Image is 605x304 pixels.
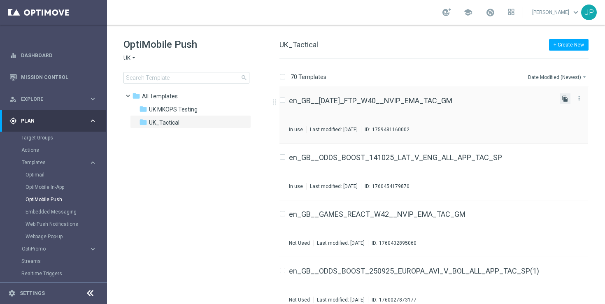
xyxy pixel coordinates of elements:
[132,92,140,100] i: folder
[21,118,89,123] span: Plan
[314,297,368,303] div: Last modified: [DATE]
[531,6,581,19] a: [PERSON_NAME]keyboard_arrow_down
[21,267,106,280] div: Realtime Triggers
[21,147,86,153] a: Actions
[21,135,86,141] a: Target Groups
[9,117,89,125] div: Plan
[9,118,97,124] button: gps_fixed Plan keyboard_arrow_right
[379,297,417,303] div: 1760027873177
[289,240,310,246] div: Not Used
[9,95,89,103] div: Explore
[89,117,97,125] i: keyboard_arrow_right
[21,243,106,255] div: OptiPromo
[21,270,86,277] a: Realtime Triggers
[8,290,16,297] i: settings
[9,95,17,103] i: person_search
[9,44,97,66] div: Dashboard
[361,126,410,133] div: ID:
[289,154,502,161] a: en_GB__ODDS_BOOST_141025_LAT_V_ENG_ALL_APP_TAC_SP
[22,246,89,251] div: OptiPromo
[271,144,603,200] div: Press SPACE to select this row.
[20,291,45,296] a: Settings
[26,218,106,230] div: Web Push Notifications
[307,126,361,133] div: Last modified: [DATE]
[575,93,583,103] button: more_vert
[26,206,106,218] div: Embedded Messaging
[26,196,86,203] a: OptiMobile Push
[22,160,81,165] span: Templates
[26,209,86,215] a: Embedded Messaging
[279,40,318,49] span: UK_Tactical
[123,38,249,51] h1: OptiMobile Push
[289,126,303,133] div: In use
[26,172,86,178] a: Optimail
[9,117,17,125] i: gps_fixed
[130,54,137,62] i: arrow_drop_down
[139,118,147,126] i: folder
[26,169,106,181] div: Optimail
[21,159,97,166] button: Templates keyboard_arrow_right
[123,72,249,84] input: Search Template
[314,240,368,246] div: Last modified: [DATE]
[581,74,588,80] i: arrow_drop_down
[527,72,589,82] button: Date Modified (Newest)arrow_drop_down
[271,200,603,257] div: Press SPACE to select this row.
[289,297,310,303] div: Not Used
[21,156,106,243] div: Templates
[21,258,86,265] a: Streams
[368,240,417,246] div: ID:
[21,246,97,252] button: OptiPromo keyboard_arrow_right
[89,159,97,167] i: keyboard_arrow_right
[289,97,452,104] a: en_GB__[DATE]_FTP_W40__NVIP_EMA_TAC_GM
[21,66,97,88] a: Mission Control
[22,160,89,165] div: Templates
[271,87,603,144] div: Press SPACE to select this row.
[463,8,472,17] span: school
[149,106,198,113] span: UK MKOPS Testing
[21,44,97,66] a: Dashboard
[123,54,130,62] span: UK
[149,119,179,126] span: UK_Tactical
[372,126,410,133] div: 1759481160002
[89,245,97,253] i: keyboard_arrow_right
[549,39,589,51] button: + Create New
[89,95,97,103] i: keyboard_arrow_right
[368,297,417,303] div: ID:
[372,183,410,190] div: 1760454179870
[142,93,178,100] span: Templates
[139,105,147,113] i: folder
[571,8,580,17] span: keyboard_arrow_down
[289,267,539,275] a: en_GB__ODDS_BOOST_250925_EUROPA_AVI_V_BOL_ALL_APP_TAC_SP(1)
[307,183,361,190] div: Last modified: [DATE]
[22,246,81,251] span: OptiPromo
[9,52,17,59] i: equalizer
[21,132,106,144] div: Target Groups
[26,230,106,243] div: Webpage Pop-up
[26,221,86,227] a: Web Push Notifications
[241,74,247,81] span: search
[9,96,97,102] button: person_search Explore keyboard_arrow_right
[9,66,97,88] div: Mission Control
[361,183,410,190] div: ID:
[26,184,86,190] a: OptiMobile In-App
[21,255,106,267] div: Streams
[21,97,89,102] span: Explore
[9,74,97,81] button: Mission Control
[9,52,97,59] button: equalizer Dashboard
[123,54,137,62] button: UK arrow_drop_down
[581,5,597,20] div: JP
[21,144,106,156] div: Actions
[379,240,417,246] div: 1760432895060
[576,95,582,102] i: more_vert
[289,211,465,218] a: en_GB__GAMES_REACT_W42__NVIP_EMA_TAC_GM
[560,93,570,104] button: file_copy
[26,181,106,193] div: OptiMobile In-App
[289,183,303,190] div: In use
[562,95,568,102] i: file_copy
